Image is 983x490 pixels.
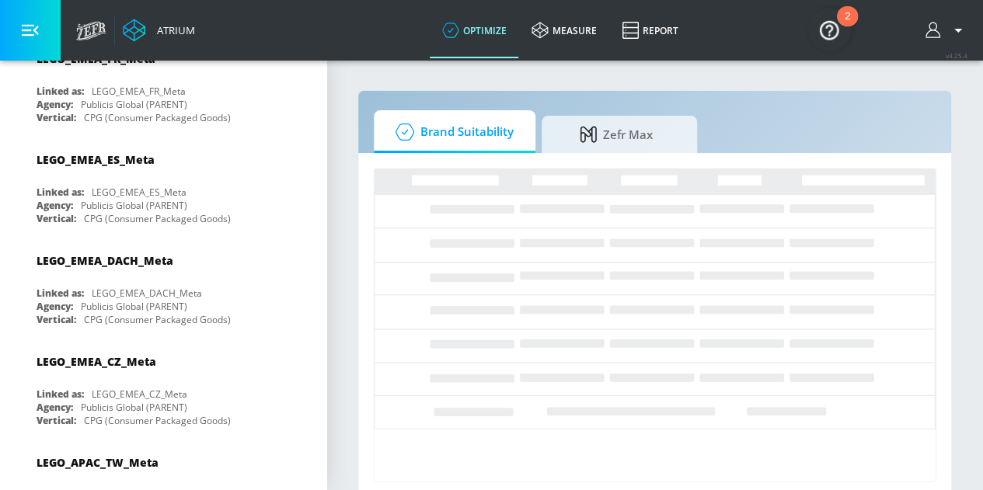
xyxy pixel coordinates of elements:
[37,152,155,167] div: LEGO_EMEA_ES_Meta
[37,98,73,111] div: Agency:
[946,51,967,60] span: v 4.25.4
[430,2,519,58] a: optimize
[92,85,186,98] div: LEGO_EMEA_FR_Meta
[37,199,73,212] div: Agency:
[92,186,186,199] div: LEGO_EMEA_ES_Meta
[25,242,302,330] div: LEGO_EMEA_DACH_MetaLinked as:LEGO_EMEA_DACH_MetaAgency:Publicis Global (PARENT)Vertical:CPG (Cons...
[81,199,187,212] div: Publicis Global (PARENT)
[84,212,231,225] div: CPG (Consumer Packaged Goods)
[84,111,231,124] div: CPG (Consumer Packaged Goods)
[25,40,302,128] div: LEGO_EMEA_FR_MetaLinked as:LEGO_EMEA_FR_MetaAgency:Publicis Global (PARENT)Vertical:CPG (Consumer...
[81,401,187,414] div: Publicis Global (PARENT)
[389,113,514,151] span: Brand Suitability
[37,313,76,326] div: Vertical:
[37,186,84,199] div: Linked as:
[25,342,302,431] div: LEGO_EMEA_CZ_MetaLinked as:LEGO_EMEA_CZ_MetaAgency:Publicis Global (PARENT)Vertical:CPG (Consumer...
[37,253,173,268] div: LEGO_EMEA_DACH_Meta
[37,401,73,414] div: Agency:
[92,287,202,300] div: LEGO_EMEA_DACH_Meta
[37,85,84,98] div: Linked as:
[37,287,84,300] div: Linked as:
[37,387,84,401] div: Linked as:
[37,455,159,470] div: LEGO_APAC_TW_Meta
[37,212,76,225] div: Vertical:
[807,8,851,51] button: Open Resource Center, 2 new notifications
[557,116,675,153] span: Zefr Max
[84,313,231,326] div: CPG (Consumer Packaged Goods)
[84,414,231,427] div: CPG (Consumer Packaged Goods)
[151,23,195,37] div: Atrium
[25,141,302,229] div: LEGO_EMEA_ES_MetaLinked as:LEGO_EMEA_ES_MetaAgency:Publicis Global (PARENT)Vertical:CPG (Consumer...
[81,98,187,111] div: Publicis Global (PARENT)
[845,16,850,36] div: 2
[609,2,691,58] a: Report
[123,19,195,42] a: Atrium
[37,354,156,369] div: LEGO_EMEA_CZ_Meta
[37,111,76,124] div: Vertical:
[519,2,609,58] a: measure
[81,300,187,313] div: Publicis Global (PARENT)
[37,300,73,313] div: Agency:
[92,387,187,401] div: LEGO_EMEA_CZ_Meta
[37,414,76,427] div: Vertical:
